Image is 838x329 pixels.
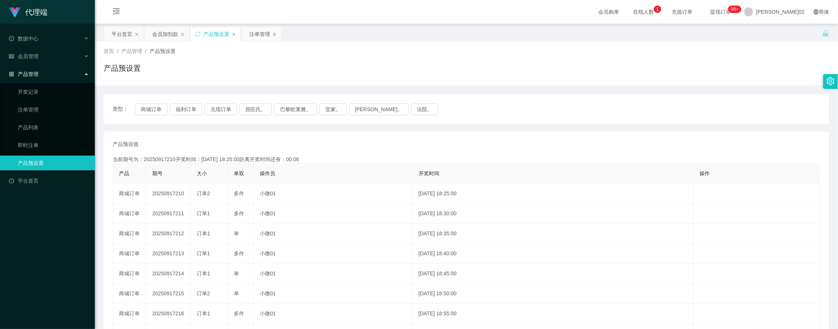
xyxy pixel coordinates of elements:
[146,264,191,284] td: 20250917214
[254,224,413,244] td: 小微01
[146,184,191,204] td: 20250917210
[814,9,819,14] i: 图标： global
[413,284,694,304] td: [DATE] 18:50:00
[113,304,146,324] td: 商城订单
[254,264,413,284] td: 小微01
[152,27,178,41] div: 会员加扣款
[633,9,654,15] font: 在线人数
[180,32,185,37] i: 图标： 关闭
[254,284,413,304] td: 小微01
[25,0,47,24] h1: 代理端
[145,48,147,54] span: /
[827,77,835,85] i: 图标： 设置
[135,103,167,115] button: 商城订单
[656,6,659,13] p: 1
[146,204,191,224] td: 20250917211
[254,184,413,204] td: 小微01
[234,250,244,256] span: 多件
[232,32,236,37] i: 图标： 关闭
[319,103,347,115] button: 宜家。
[654,6,661,13] sup: 1
[112,27,132,41] div: 平台首页
[254,204,413,224] td: 小微01
[104,63,141,74] h1: 产品预设置
[9,54,14,59] i: 图标： table
[170,103,202,115] button: 福利订单
[197,190,210,196] span: 订单2
[113,204,146,224] td: 商城订单
[819,9,829,15] font: 简体
[113,103,135,115] span: 类型：
[9,7,21,18] img: logo.9652507e.png
[18,102,89,117] a: 注单管理
[239,103,272,115] button: 屈臣氏。
[146,244,191,264] td: 20250917213
[104,0,129,24] i: 图标： menu-fold
[18,138,89,153] a: 即时注单
[672,9,692,15] font: 充值订单
[197,170,207,176] span: 大小
[197,310,210,316] span: 订单1
[113,184,146,204] td: 商城订单
[104,48,114,54] span: 首页
[822,30,829,37] i: 图标： 解锁
[272,32,277,37] i: 图标： 关闭
[234,270,239,276] span: 单
[146,224,191,244] td: 20250917212
[18,156,89,170] a: 产品预设置
[146,284,191,304] td: 20250917215
[122,48,142,54] span: 产品管理
[9,72,14,77] i: 图标： AppStore-O
[197,290,210,296] span: 订单2
[117,48,119,54] span: /
[234,170,244,176] span: 单双
[234,310,244,316] span: 多件
[113,156,820,163] div: 当前期号为：20250917210开奖时间：[DATE] 18:25:00距离开奖时间还有：00:06
[113,264,146,284] td: 商城订单
[699,170,710,176] span: 操作
[113,244,146,264] td: 商城订单
[197,270,210,276] span: 订单1
[113,284,146,304] td: 商城订单
[146,304,191,324] td: 20250917216
[197,250,210,256] span: 订单1
[9,173,89,188] a: 图标： 仪表板平台首页
[710,9,731,15] font: 提现订单
[18,36,39,41] font: 数据中心
[234,210,244,216] span: 多件
[419,170,439,176] span: 开奖时间
[18,120,89,135] a: 产品列表
[204,103,237,115] button: 兑现订单
[234,290,239,296] span: 单
[18,53,39,59] font: 会员管理
[152,170,163,176] span: 期号
[119,170,129,176] span: 产品
[413,204,694,224] td: [DATE] 18:30:00
[18,84,89,99] a: 开奖记录
[254,304,413,324] td: 小微01
[728,6,741,13] sup: 1216
[197,230,210,236] span: 订单1
[413,224,694,244] td: [DATE] 18:35:00
[197,210,210,216] span: 订单1
[195,31,200,37] i: 图标： 同步
[413,184,694,204] td: [DATE] 18:25:00
[113,224,146,244] td: 商城订单
[411,103,438,115] button: 法院。
[274,103,317,115] button: 巴黎欧莱雅。
[9,36,14,41] i: 图标： check-circle-o
[413,264,694,284] td: [DATE] 18:45:00
[134,32,139,37] i: 图标： 关闭
[260,170,275,176] span: 操作员
[150,48,176,54] span: 产品预设置
[413,244,694,264] td: [DATE] 18:40:00
[234,190,244,196] span: 多件
[9,9,47,15] a: 代理端
[18,71,39,77] font: 产品管理
[254,244,413,264] td: 小微01
[234,230,239,236] span: 单
[413,304,694,324] td: [DATE] 18:55:00
[349,103,409,115] button: [PERSON_NAME]。
[203,27,229,41] div: 产品预设置
[249,27,270,41] div: 注单管理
